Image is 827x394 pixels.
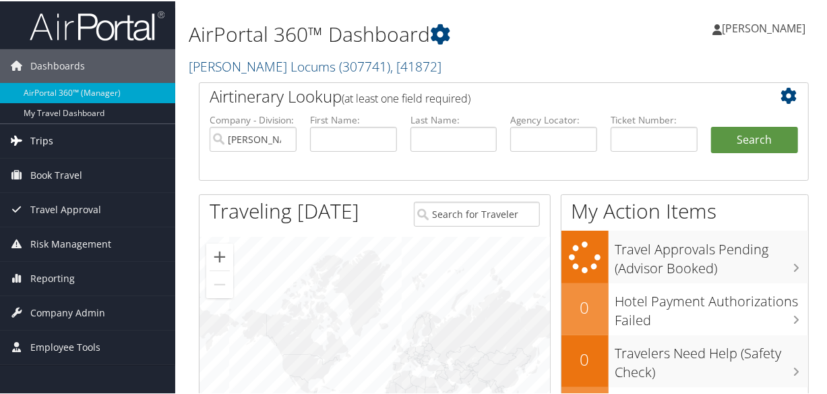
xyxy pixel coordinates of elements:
h2: 0 [561,295,609,318]
a: 0Hotel Payment Authorizations Failed [561,282,808,334]
span: [PERSON_NAME] [722,20,805,34]
span: (at least one field required) [342,90,470,105]
a: Travel Approvals Pending (Advisor Booked) [561,229,808,281]
span: Dashboards [30,48,85,82]
span: Employee Tools [30,329,100,363]
button: Search [711,125,798,152]
h2: Airtinerary Lookup [210,84,747,107]
span: ( 307741 ) [339,56,390,74]
a: [PERSON_NAME] [712,7,819,47]
span: Book Travel [30,157,82,191]
span: , [ 41872 ] [390,56,441,74]
h3: Hotel Payment Authorizations Failed [615,284,808,329]
h3: Travel Approvals Pending (Advisor Booked) [615,232,808,277]
span: Travel Approval [30,192,101,225]
span: Reporting [30,260,75,294]
h2: 0 [561,347,609,370]
label: Agency Locator: [510,112,597,125]
span: Risk Management [30,226,111,260]
label: Last Name: [410,112,497,125]
h1: AirPortal 360™ Dashboard [189,19,609,47]
h1: Traveling [DATE] [210,196,359,224]
a: 0Travelers Need Help (Safety Check) [561,334,808,386]
span: Trips [30,123,53,157]
h1: My Action Items [561,196,808,224]
button: Zoom out [206,270,233,297]
input: Search for Traveler [414,200,540,225]
label: First Name: [310,112,397,125]
h3: Travelers Need Help (Safety Check) [615,336,808,381]
a: [PERSON_NAME] Locums [189,56,441,74]
img: airportal-logo.png [30,9,164,40]
span: Company Admin [30,295,105,329]
button: Zoom in [206,242,233,269]
label: Ticket Number: [611,112,698,125]
label: Company - Division: [210,112,297,125]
